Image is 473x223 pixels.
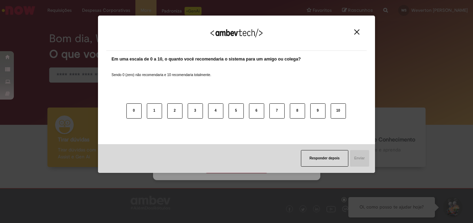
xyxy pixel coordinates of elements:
[208,103,223,119] button: 4
[269,103,285,119] button: 7
[354,29,359,35] img: Close
[310,103,325,119] button: 9
[211,29,262,37] img: Logo Ambevtech
[111,64,211,77] label: Sendo 0 (zero) não recomendaria e 10 recomendaria totalmente.
[188,103,203,119] button: 3
[331,103,346,119] button: 10
[229,103,244,119] button: 5
[249,103,264,119] button: 6
[126,103,142,119] button: 0
[301,150,348,167] button: Responder depois
[147,103,162,119] button: 1
[111,56,301,63] label: Em uma escala de 0 a 10, o quanto você recomendaria o sistema para um amigo ou colega?
[167,103,182,119] button: 2
[352,29,362,35] button: Close
[290,103,305,119] button: 8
